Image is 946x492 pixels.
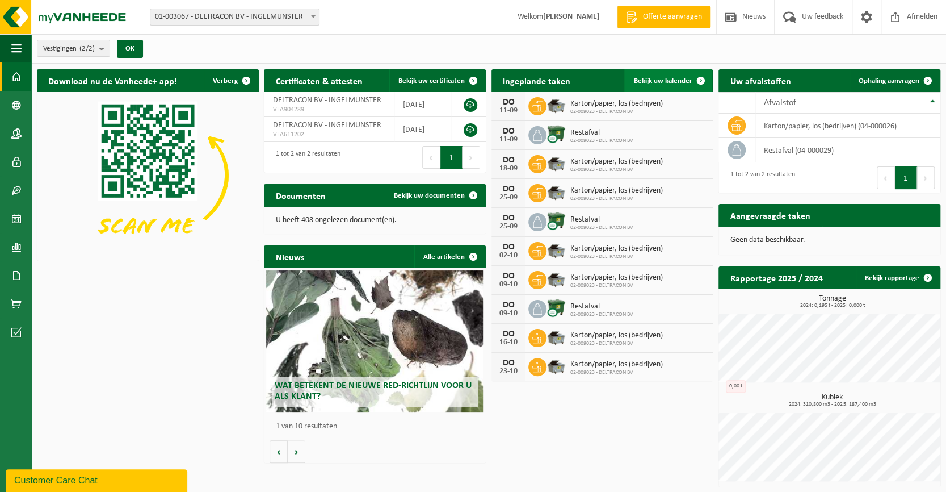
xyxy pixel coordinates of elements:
[724,295,940,308] h3: Tonnage
[497,368,520,376] div: 23-10
[543,12,600,21] strong: [PERSON_NAME]
[6,467,190,492] iframe: chat widget
[570,360,663,369] span: Karton/papier, los (bedrijven)
[213,77,238,85] span: Verberg
[755,138,940,162] td: restafval (04-000029)
[546,153,566,173] img: WB-5000-GAL-GY-01
[718,204,821,226] h2: Aangevraagde taken
[724,394,940,407] h3: Kubiek
[570,215,633,224] span: Restafval
[79,45,95,52] count: (2/2)
[497,301,520,310] div: DO
[497,136,520,144] div: 11-09
[917,166,935,189] button: Next
[497,214,520,223] div: DO
[37,69,188,91] h2: Download nu de Vanheede+ app!
[730,236,929,244] p: Geen data beschikbaar.
[497,223,520,231] div: 25-09
[398,77,465,85] span: Bekijk uw certificaten
[394,117,451,142] td: [DATE]
[204,69,258,92] button: Verberg
[570,369,663,376] span: 02-009023 - DELTRACON BV
[570,166,663,173] span: 02-009023 - DELTRACON BV
[497,98,520,107] div: DO
[264,245,315,268] h2: Nieuws
[497,252,520,260] div: 02-10
[385,184,485,207] a: Bekijk uw documenten
[724,402,940,407] span: 2024: 310,800 m3 - 2025: 187,400 m3
[546,124,566,144] img: WB-1100-CU
[570,273,663,282] span: Karton/papier, los (bedrijven)
[546,356,566,376] img: WB-5000-GAL-GY-01
[394,92,451,117] td: [DATE]
[440,146,463,169] button: 1
[570,302,633,311] span: Restafval
[570,311,633,318] span: 02-009023 - DELTRACON BV
[117,40,143,58] button: OK
[497,310,520,318] div: 09-10
[275,381,471,401] span: Wat betekent de nieuwe RED-richtlijn voor u als klant?
[546,269,566,289] img: WB-5000-GAL-GY-01
[617,6,710,28] a: Offerte aanvragen
[570,253,663,260] span: 02-009023 - DELTRACON BV
[640,11,705,23] span: Offerte aanvragen
[275,423,480,431] p: 1 van 10 resultaten
[497,156,520,165] div: DO
[570,99,663,109] span: Karton/papier, los (bedrijven)
[633,77,692,85] span: Bekijk uw kalender
[497,272,520,281] div: DO
[570,340,663,347] span: 02-009023 - DELTRACON BV
[570,157,663,166] span: Karton/papier, los (bedrijven)
[877,166,895,189] button: Previous
[724,165,794,190] div: 1 tot 2 van 2 resultaten
[718,266,834,289] h2: Rapportage 2025 / 2024
[718,69,802,91] h2: Uw afvalstoffen
[624,69,712,92] a: Bekijk uw kalender
[422,146,440,169] button: Previous
[264,184,337,206] h2: Documenten
[570,186,663,195] span: Karton/papier, los (bedrijven)
[546,327,566,347] img: WB-5000-GAL-GY-01
[546,182,566,202] img: WB-5000-GAL-GY-01
[570,224,633,231] span: 02-009023 - DELTRACON BV
[497,194,520,202] div: 25-09
[497,165,520,173] div: 18-09
[272,105,385,114] span: VLA904289
[546,298,566,318] img: WB-1100-CU
[497,185,520,194] div: DO
[856,266,939,289] a: Bekijk rapportage
[726,380,746,393] div: 0,00 t
[43,40,95,57] span: Vestigingen
[570,244,663,253] span: Karton/papier, los (bedrijven)
[394,192,465,199] span: Bekijk uw documenten
[497,107,520,115] div: 11-09
[389,69,485,92] a: Bekijk uw certificaten
[275,216,474,224] p: U heeft 408 ongelezen document(en).
[497,243,520,252] div: DO
[414,245,485,268] a: Alle artikelen
[497,281,520,289] div: 09-10
[463,146,480,169] button: Next
[37,40,110,57] button: Vestigingen(2/2)
[266,270,483,412] a: Wat betekent de nieuwe RED-richtlijn voor u als klant?
[497,330,520,339] div: DO
[150,9,319,26] span: 01-003067 - DELTRACON BV - INGELMUNSTER
[859,77,919,85] span: Ophaling aanvragen
[895,166,917,189] button: 1
[497,127,520,136] div: DO
[270,145,340,170] div: 1 tot 2 van 2 resultaten
[724,303,940,308] span: 2024: 0,195 t - 2025: 0,000 t
[272,96,381,105] span: DELTRACON BV - INGELMUNSTER
[37,92,259,258] img: Download de VHEPlus App
[546,211,566,231] img: WB-1100-CU
[272,130,385,139] span: VLA611202
[270,440,288,463] button: Vorige
[288,440,305,463] button: Volgende
[755,114,940,138] td: karton/papier, los (bedrijven) (04-000026)
[491,69,582,91] h2: Ingeplande taken
[570,282,663,289] span: 02-009023 - DELTRACON BV
[570,137,633,144] span: 02-009023 - DELTRACON BV
[570,128,633,137] span: Restafval
[570,109,663,115] span: 02-009023 - DELTRACON BV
